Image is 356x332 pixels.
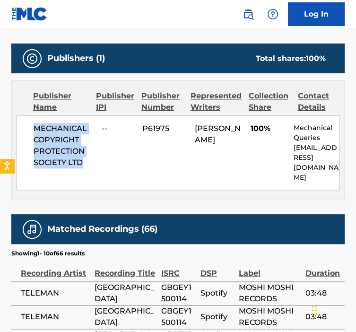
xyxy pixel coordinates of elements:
[95,306,156,328] span: [GEOGRAPHIC_DATA]
[161,306,196,328] span: GBGEY1500114
[26,224,38,235] img: Matched Recordings
[200,288,234,299] span: Spotify
[294,123,339,143] p: Mechanical Queries
[191,90,242,113] div: Represented Writers
[141,90,183,113] div: Publisher Number
[34,123,95,168] span: MECHANICAL COPYRIGHT PROTECTION SOCIETY LTD
[26,53,38,64] img: Publishers
[239,282,301,305] span: MOSHI MOSHI RECORDS
[305,288,340,299] span: 03:48
[95,258,156,279] div: Recording Title
[288,2,345,26] a: Log In
[263,5,282,24] div: Help
[200,311,234,323] span: Spotify
[239,5,258,24] a: Public Search
[102,123,135,134] span: --
[33,90,89,113] div: Publisher Name
[256,53,326,64] div: Total shares:
[95,282,156,305] span: [GEOGRAPHIC_DATA]
[305,258,340,279] div: Duration
[312,296,317,324] div: Drag
[11,7,48,21] img: MLC Logo
[294,143,339,183] p: [EMAIL_ADDRESS][DOMAIN_NAME]
[96,90,134,113] div: Publisher IPI
[21,311,90,323] span: TELEMAN
[249,90,291,113] div: Collection Share
[243,9,254,20] img: search
[142,123,188,134] span: P61975
[161,258,196,279] div: ISRC
[21,258,90,279] div: Recording Artist
[309,287,356,332] iframe: Chat Widget
[239,258,301,279] div: Label
[297,90,339,113] div: Contact Details
[195,124,241,144] span: [PERSON_NAME]
[306,54,326,63] span: 100 %
[239,306,301,328] span: MOSHI MOSHI RECORDS
[161,282,196,305] span: GBGEY1500114
[267,9,278,20] img: help
[305,311,340,323] span: 03:48
[47,224,157,235] h5: Matched Recordings (66)
[47,53,105,64] h5: Publishers (1)
[250,123,287,134] span: 100%
[11,249,85,258] p: Showing 1 - 10 of 66 results
[200,258,234,279] div: DSP
[21,288,90,299] span: TELEMAN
